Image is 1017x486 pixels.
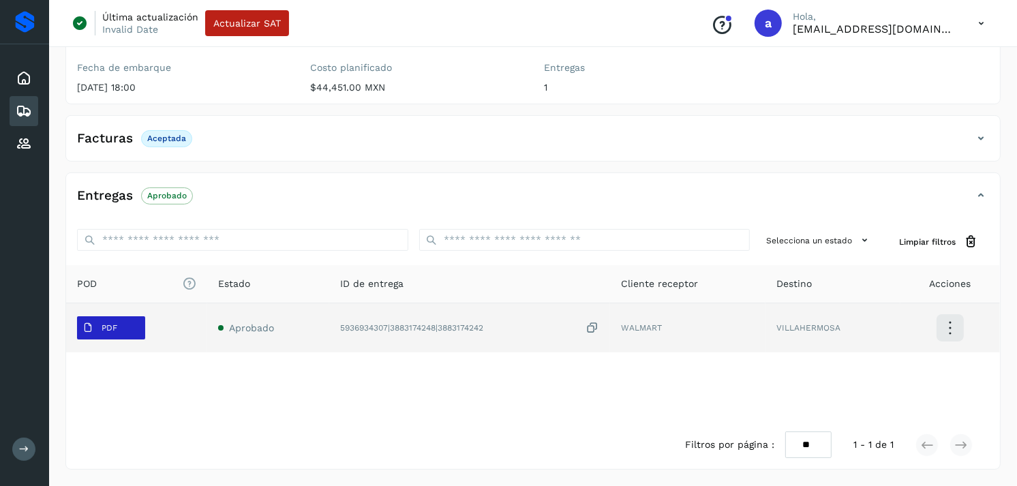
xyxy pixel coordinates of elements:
[929,277,971,291] span: Acciones
[102,23,158,35] p: Invalid Date
[147,191,187,200] p: Aprobado
[205,10,289,36] button: Actualizar SAT
[544,62,756,74] label: Entregas
[311,62,523,74] label: Costo planificado
[10,129,38,159] div: Proveedores
[765,303,900,352] td: VILLAHERMOSA
[888,229,989,254] button: Limpiar filtros
[10,63,38,93] div: Inicio
[77,131,133,147] h4: Facturas
[899,236,956,248] span: Limpiar filtros
[147,134,186,143] p: Aceptada
[213,18,281,28] span: Actualizar SAT
[761,229,877,252] button: Selecciona un estado
[102,11,198,23] p: Última actualización
[218,277,250,291] span: Estado
[77,82,289,93] p: [DATE] 18:00
[621,277,698,291] span: Cliente receptor
[340,277,404,291] span: ID de entrega
[10,96,38,126] div: Embarques
[66,127,1000,161] div: FacturasAceptada
[229,322,274,333] span: Aprobado
[77,62,289,74] label: Fecha de embarque
[793,22,956,35] p: alejperez@niagarawater.com
[544,82,756,93] p: 1
[340,321,599,335] div: 5936934307|3883174248|3883174242
[102,323,117,333] p: PDF
[685,438,774,452] span: Filtros por página :
[311,82,523,93] p: $44,451.00 MXN
[77,277,196,291] span: POD
[77,316,145,339] button: PDF
[66,184,1000,218] div: EntregasAprobado
[793,11,956,22] p: Hola,
[853,438,894,452] span: 1 - 1 de 1
[77,188,133,204] h4: Entregas
[776,277,812,291] span: Destino
[610,303,765,352] td: WALMART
